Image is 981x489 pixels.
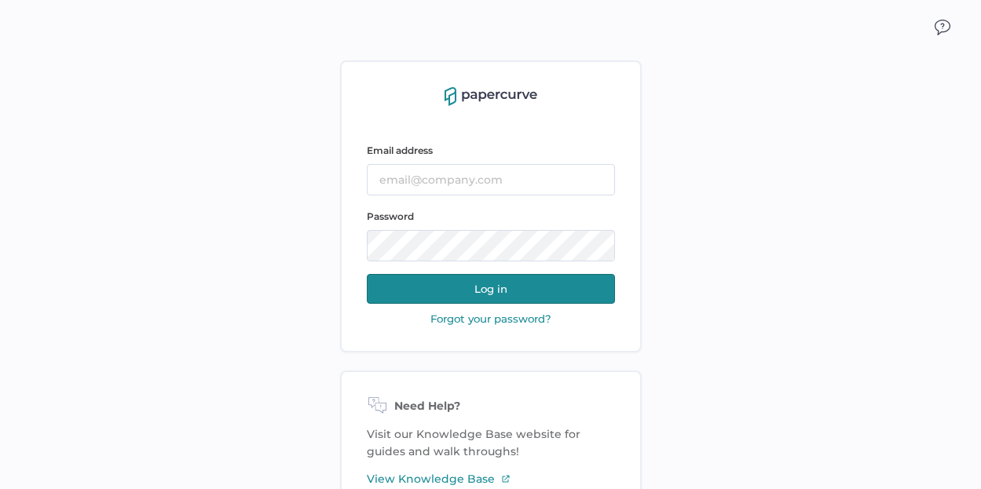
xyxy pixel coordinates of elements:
[367,210,414,222] span: Password
[445,87,537,106] img: papercurve-logo-colour.7244d18c.svg
[367,144,433,156] span: Email address
[367,397,615,416] div: Need Help?
[367,164,615,195] input: email@company.com
[501,474,511,484] img: external-link-icon-3.58f4c051.svg
[367,397,388,416] img: need-help-icon.d526b9f7.svg
[367,274,615,304] button: Log in
[367,470,495,487] span: View Knowledge Base
[935,20,950,35] img: icon_chat.2bd11823.svg
[426,312,556,326] button: Forgot your password?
